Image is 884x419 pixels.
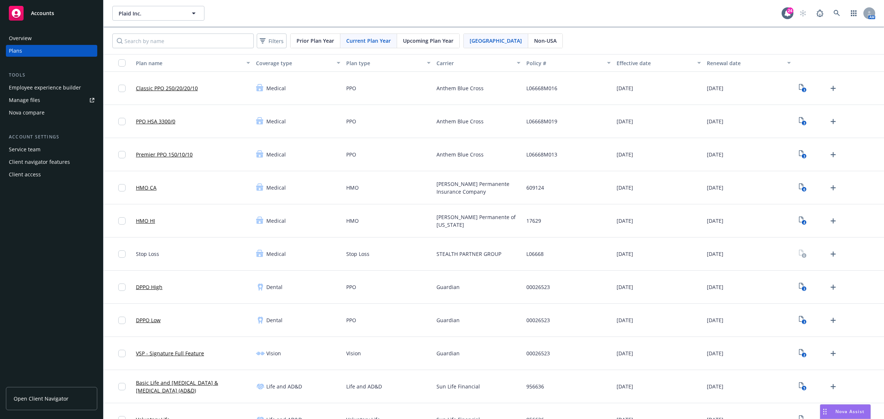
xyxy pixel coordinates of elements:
a: Service team [6,144,97,155]
span: [DATE] [707,316,723,324]
span: HMO [346,184,359,191]
div: Drag to move [820,405,829,419]
span: Accounts [31,10,54,16]
a: View Plan Documents [797,215,808,227]
span: [PERSON_NAME] Permanente of [US_STATE] [436,213,521,229]
span: 00026523 [526,316,550,324]
span: [DATE] [617,217,633,225]
span: [DATE] [707,217,723,225]
input: Toggle Row Selected [118,151,126,158]
span: Dental [266,316,283,324]
input: Toggle Row Selected [118,383,126,390]
button: Plan name [133,54,253,72]
a: Upload Plan Documents [827,149,839,161]
span: [DATE] [707,349,723,357]
span: Stop Loss [346,250,369,258]
div: Manage files [9,94,40,106]
a: Nova compare [6,107,97,119]
span: [DATE] [707,117,723,125]
span: Life and AD&D [346,383,382,390]
span: Stop Loss [136,250,159,258]
span: PPO [346,84,356,92]
span: [GEOGRAPHIC_DATA] [470,37,522,45]
a: HMO CA [136,184,157,191]
span: [DATE] [707,184,723,191]
div: Effective date [617,59,693,67]
span: Medical [266,184,286,191]
div: Carrier [436,59,513,67]
span: STEALTH PARTNER GROUP [436,250,501,258]
button: Nova Assist [820,404,871,419]
span: [DATE] [707,383,723,390]
span: [DATE] [707,283,723,291]
div: Coverage type [256,59,332,67]
a: Client navigator features [6,156,97,168]
span: Guardian [436,283,460,291]
span: Medical [266,151,286,158]
a: Premier PPO 150/10/10 [136,151,193,158]
span: Anthem Blue Cross [436,151,484,158]
a: View Plan Documents [797,248,808,260]
span: Anthem Blue Cross [436,84,484,92]
span: Open Client Navigator [14,395,69,402]
a: Overview [6,32,97,44]
a: DPPO Low [136,316,161,324]
a: Upload Plan Documents [827,314,839,326]
a: Search [829,6,844,21]
a: View Plan Documents [797,149,808,161]
input: Toggle Row Selected [118,118,126,125]
input: Search by name [112,34,254,48]
span: Prior Plan Year [297,37,334,45]
span: 00026523 [526,349,550,357]
div: Client access [9,169,41,180]
span: PPO [346,151,356,158]
text: 3 [803,154,805,159]
span: Vision [266,349,281,357]
div: Client navigator features [9,156,70,168]
div: Nova compare [9,107,45,119]
span: [DATE] [707,250,723,258]
a: View Plan Documents [797,82,808,94]
span: Upcoming Plan Year [403,37,453,45]
span: Vision [346,349,361,357]
div: Policy # [526,59,603,67]
text: 2 [803,353,805,358]
input: Toggle Row Selected [118,350,126,357]
span: [DATE] [617,250,633,258]
a: Upload Plan Documents [827,381,839,392]
span: PPO [346,316,356,324]
div: Account settings [6,133,97,141]
span: Medical [266,217,286,225]
a: View Plan Documents [797,182,808,194]
span: Dental [266,283,283,291]
span: Anthem Blue Cross [436,117,484,125]
span: Medical [266,250,286,258]
span: [DATE] [707,84,723,92]
span: HMO [346,217,359,225]
span: 00026523 [526,283,550,291]
div: 24 [787,7,793,14]
a: Upload Plan Documents [827,281,839,293]
span: [DATE] [617,283,633,291]
span: [DATE] [617,151,633,158]
button: Filters [257,34,287,48]
div: Overview [9,32,32,44]
span: L06668M019 [526,117,557,125]
a: View Plan Documents [797,348,808,359]
span: 17629 [526,217,541,225]
a: Upload Plan Documents [827,248,839,260]
input: Toggle Row Selected [118,85,126,92]
a: HMO HI [136,217,155,225]
a: VSP - Signature Full Feature [136,349,204,357]
span: Life and AD&D [266,383,302,390]
button: Renewal date [704,54,794,72]
span: 956636 [526,383,544,390]
div: Employee experience builder [9,82,81,94]
text: 3 [803,88,805,92]
a: Plans [6,45,97,57]
a: View Plan Documents [797,381,808,392]
input: Toggle Row Selected [118,284,126,291]
span: Sun Life Financial [436,383,480,390]
span: [DATE] [617,117,633,125]
text: 3 [803,286,805,291]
